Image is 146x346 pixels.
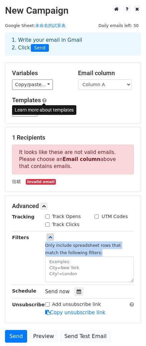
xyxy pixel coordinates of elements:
[52,301,101,308] label: Add unsubscribe link
[35,23,66,28] a: 未命名的試算表
[12,105,76,115] div: Learn more about templates
[12,288,36,294] strong: Schedule
[45,289,70,295] span: Send now
[12,235,29,240] strong: Filters
[5,23,66,28] small: Google Sheet:
[12,145,134,174] p: It looks like these are not valid emails. Please choose an above that contains emails.
[78,69,134,77] h5: Email column
[52,221,80,228] label: Track Clicks
[12,79,53,90] a: Copy/paste...
[12,302,45,307] strong: Unsubscribe
[7,36,139,52] div: 1. Write your email in Gmail 2. Click
[12,179,21,184] small: 信箱
[52,213,81,220] label: Track Opens
[12,214,34,219] strong: Tracking
[5,330,27,343] a: Send
[45,243,121,255] small: Only include spreadsheet rows that match the following filters:
[96,22,141,29] span: Daily emails left: 50
[63,156,100,162] strong: Email column
[29,330,58,343] a: Preview
[26,179,56,185] small: Invalid email
[60,330,111,343] a: Send Test Email
[101,213,128,220] label: UTM Codes
[113,314,146,346] iframe: Chat Widget
[12,97,41,104] a: Templates
[12,202,134,210] h5: Advanced
[31,44,49,52] span: Send
[113,314,146,346] div: 聊天小工具
[45,310,105,316] a: Copy unsubscribe link
[96,23,141,28] a: Daily emails left: 50
[5,5,141,16] h2: New Campaign
[12,134,134,141] h5: 1 Recipients
[12,69,68,77] h5: Variables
